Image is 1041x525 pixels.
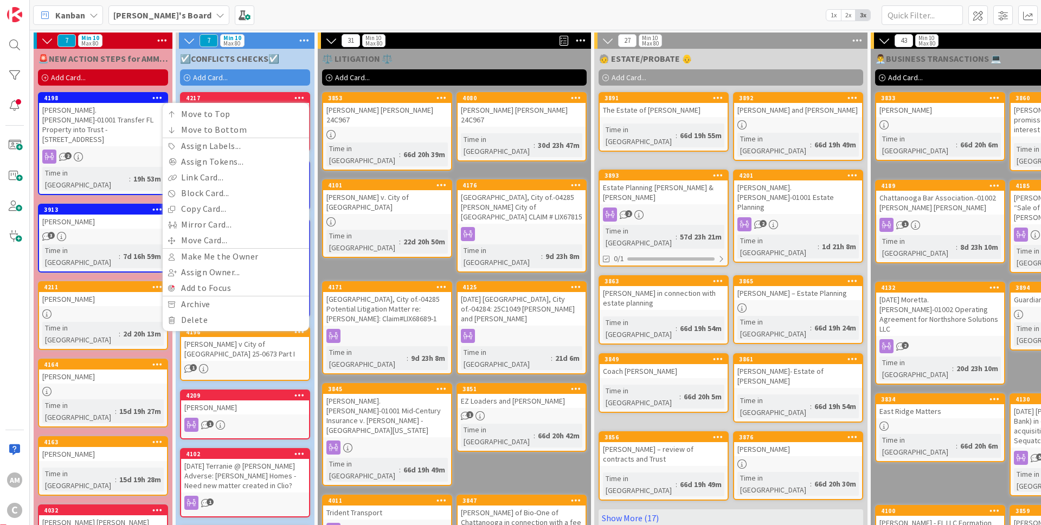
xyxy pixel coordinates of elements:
span: : [399,464,401,476]
div: 1d 21h 8m [819,241,859,252]
div: 7d 16h 59m [120,250,164,262]
b: [PERSON_NAME]'s Board [113,10,211,21]
div: Min 10 [365,35,381,41]
div: Max 80 [642,41,659,46]
div: 3861 [739,355,862,363]
div: Time in [GEOGRAPHIC_DATA] [42,468,115,491]
span: : [399,148,401,160]
div: 57d 23h 21m [677,231,724,243]
div: 3865 [739,277,862,285]
div: Time in [GEOGRAPHIC_DATA] [879,434,956,458]
div: 66d 19h 54m [677,322,724,334]
div: 3845[PERSON_NAME].[PERSON_NAME]-01001 Mid-Century Insurance v. [PERSON_NAME] - [GEOGRAPHIC_DATA][... [323,384,451,437]
div: 4125 [458,282,586,292]
a: Delete [163,312,309,328]
div: 3833 [881,94,1004,102]
div: 4164 [44,361,167,368]
div: 66d 20h 42m [535,430,582,442]
span: : [534,430,535,442]
div: 4080[PERSON_NAME] [PERSON_NAME] 24C967 [458,93,586,127]
div: Chattanooga Bar Association.-01002 [PERSON_NAME] [PERSON_NAME] [876,191,1004,215]
div: 4164 [39,360,167,370]
div: [DATE] Moretta.[PERSON_NAME]-01002 Operating Agreement for Northshore Solutions LLC [876,293,1004,336]
div: Time in [GEOGRAPHIC_DATA] [603,124,676,147]
div: 3856 [605,433,728,441]
div: 66d 19h 49m [677,478,724,490]
div: [GEOGRAPHIC_DATA], City of.-04285 Potential Litigation Matter re: [PERSON_NAME]: Claim#LIX68689-1 [323,292,451,326]
span: 1x [826,10,841,21]
div: [PERSON_NAME] v. City of [GEOGRAPHIC_DATA] [323,190,451,214]
div: Min 10 [642,35,658,41]
div: [PERSON_NAME] [PERSON_NAME] 24C967 [458,103,586,127]
div: 4102 [186,450,309,458]
span: 1 [190,364,197,371]
div: Min 10 [223,35,241,41]
div: 3892 [739,94,862,102]
div: 66d 19h 55m [677,129,724,141]
div: 4011Trident Transport [323,496,451,520]
span: : [956,139,958,151]
div: 3891 [600,93,728,103]
div: 4211[PERSON_NAME] [39,282,167,306]
span: ☑️CONFLICTS CHECKS☑️ [180,53,279,64]
div: 4163 [39,437,167,447]
span: 1 [902,221,909,228]
div: [PERSON_NAME].[PERSON_NAME]-01001 Mid-Century Insurance v. [PERSON_NAME] - [GEOGRAPHIC_DATA][US_S... [323,394,451,437]
span: 0/1 [614,253,624,264]
div: Max 80 [81,41,98,46]
div: 4176 [462,182,586,189]
div: [DATE] Terranie @ [PERSON_NAME] Adverse: [PERSON_NAME] Homes - Need new matter created in Clio? [181,459,309,492]
div: Time in [GEOGRAPHIC_DATA] [42,399,115,423]
div: 3849Coach [PERSON_NAME] [600,354,728,378]
span: : [679,391,681,403]
a: Move to Bottom [163,122,309,138]
div: 3893Estate Planning [PERSON_NAME] & [PERSON_NAME] [600,171,728,204]
div: Time in [GEOGRAPHIC_DATA] [737,394,810,418]
div: Time in [GEOGRAPHIC_DATA] [42,167,129,191]
div: [PERSON_NAME] [39,292,167,306]
span: 2 [625,210,632,217]
span: Add Card... [51,73,86,82]
span: : [810,478,812,490]
div: Time in [GEOGRAPHIC_DATA] [326,230,399,254]
div: Time in [GEOGRAPHIC_DATA] [461,424,534,448]
span: 👨‍💼BUSINESS TRANSACTIONS 💻 [875,53,1001,64]
div: [DATE] [GEOGRAPHIC_DATA], City of.-04284: 25C1049 [PERSON_NAME] and [PERSON_NAME] [458,292,586,326]
div: 4198 [39,93,167,103]
div: 4196 [181,327,309,337]
div: 3851 [458,384,586,394]
div: [PERSON_NAME] [734,442,862,456]
span: 2 [760,220,767,227]
span: 1 [207,498,214,505]
div: Trident Transport [323,505,451,520]
span: : [676,231,677,243]
div: AM [7,472,22,488]
div: 4101 [328,182,451,189]
div: 66d 19h 49m [812,139,859,151]
div: [PERSON_NAME] v City of [GEOGRAPHIC_DATA] 25-0673 Part I [181,337,309,361]
div: Time in [GEOGRAPHIC_DATA] [461,346,551,370]
div: Time in [GEOGRAPHIC_DATA] [326,142,399,166]
div: 3893 [600,171,728,180]
div: 4132 [881,284,1004,291]
div: 4032 [39,505,167,515]
div: 4102 [181,449,309,459]
div: Time in [GEOGRAPHIC_DATA] [737,472,810,496]
div: East Ridge Matters [876,404,1004,418]
div: 4189 [876,181,1004,191]
div: Time in [GEOGRAPHIC_DATA] [737,235,818,258]
div: 3834East Ridge Matters [876,394,1004,418]
div: 3863 [605,277,728,285]
div: [PERSON_NAME] [39,215,167,229]
div: 9d 23h 8m [408,352,448,364]
div: 3861[PERSON_NAME]- Estate of [PERSON_NAME] [734,354,862,388]
span: : [115,474,117,485]
div: 3849 [605,355,728,363]
div: 4163 [44,438,167,446]
div: 4164[PERSON_NAME] [39,360,167,384]
a: Make Me the Owner [163,249,309,264]
div: 4217 [186,94,309,102]
div: 4211 [44,283,167,291]
span: Kanban [55,9,85,22]
div: 4171 [323,282,451,292]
